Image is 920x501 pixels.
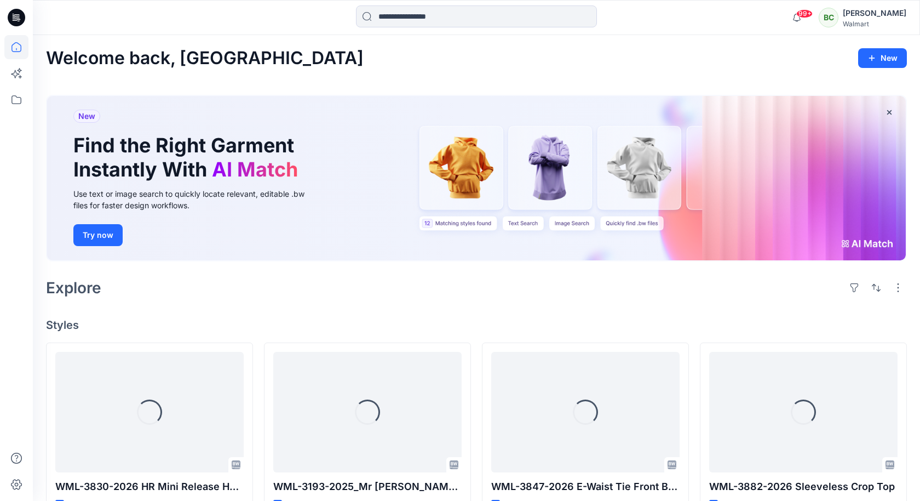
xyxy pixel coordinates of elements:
[78,110,95,123] span: New
[819,8,838,27] div: BC
[858,48,907,68] button: New
[491,479,680,494] p: WML-3847-2026 E-Waist Tie Front Barrel
[73,188,320,211] div: Use text or image search to quickly locate relevant, editable .bw files for faster design workflows.
[46,279,101,297] h2: Explore
[46,48,364,69] h2: Welcome back, [GEOGRAPHIC_DATA]
[796,9,813,18] span: 99+
[46,318,907,332] h4: Styles
[843,20,906,28] div: Walmart
[73,224,123,246] button: Try now
[55,479,244,494] p: WML-3830-2026 HR Mini Release Hem Skirt
[212,157,298,181] span: AI Match
[843,7,906,20] div: [PERSON_NAME]
[73,134,303,181] h1: Find the Right Garment Instantly With
[273,479,462,494] p: WML-3193-2025_Mr [PERSON_NAME] Pkt Denim Short
[709,479,898,494] p: WML-3882-2026 Sleeveless Crop Top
